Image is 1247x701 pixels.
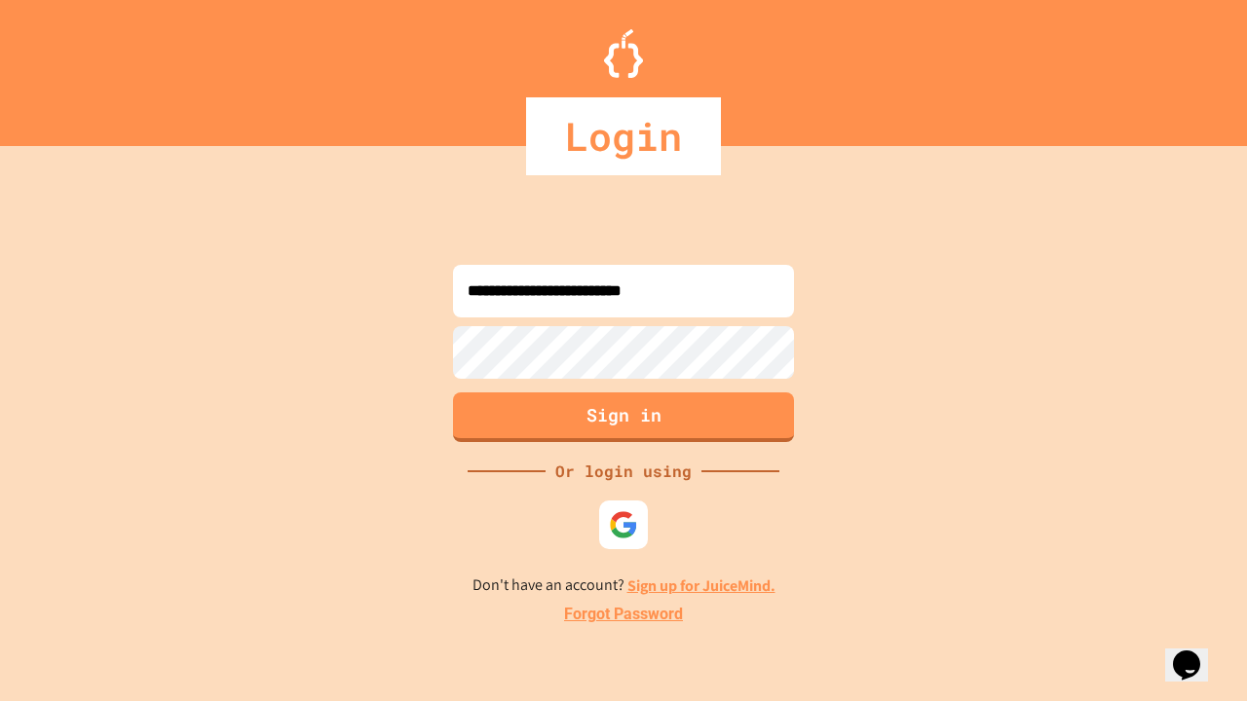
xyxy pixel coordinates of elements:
iframe: chat widget [1165,623,1228,682]
img: google-icon.svg [609,510,638,539]
button: Sign in [453,392,794,442]
div: Login [526,97,721,175]
a: Sign up for JuiceMind. [627,575,775,596]
p: Don't have an account? [472,573,775,598]
img: Logo.svg [604,29,643,78]
a: Forgot Password [564,603,683,626]
div: Or login using [546,460,701,483]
